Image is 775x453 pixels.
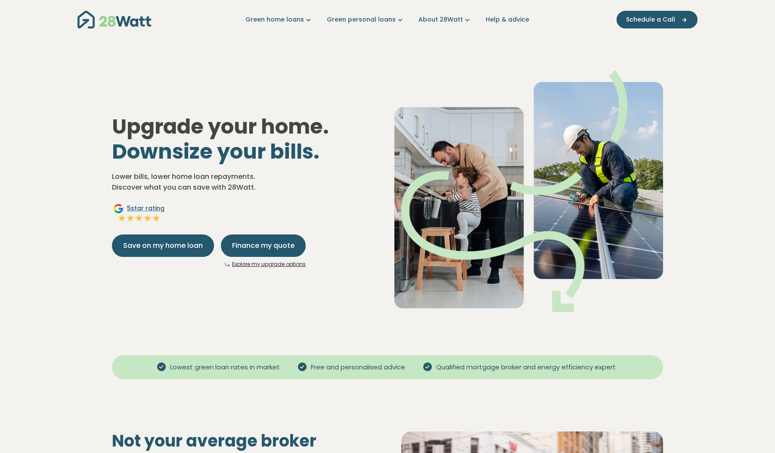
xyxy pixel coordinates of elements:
span: 5 star rating [127,204,164,213]
a: Green personal loans [327,15,405,24]
img: Full star [126,214,135,222]
h1: Upgrade your home. [112,114,381,164]
p: Lower bills, lower home loan repayments. Discover what you can save with 28Watt. [112,171,381,193]
span: Save on my home loan [123,241,203,251]
img: 28Watt [77,11,151,28]
img: Full star [135,214,143,222]
img: Dad helping toddler [394,70,663,312]
img: Google [113,203,124,214]
a: Explore my upgrade options [232,260,306,268]
button: Finance my quote [221,234,306,257]
nav: Main navigation [77,9,697,31]
span: Qualified mortgage broker and energy efficiency expert [433,362,619,372]
img: Full star [143,214,152,222]
img: Full star [118,214,126,222]
button: Schedule a Call [617,11,697,28]
a: Google5star ratingFull starFull starFull starFull starFull star [112,203,166,224]
span: Finance my quote [232,241,294,251]
span: Free and personalised advice [307,362,409,372]
img: Full star [152,214,161,222]
span: Downsize your bills. [112,137,319,166]
a: Green home loans [245,15,313,24]
a: About 28Watt [418,15,472,24]
a: Help & advice [486,15,529,24]
span: Schedule a Call [626,15,675,24]
span: Lowest green loan rates in market [167,362,283,372]
button: Save on my home loan [112,234,214,257]
h2: Not your average broker [112,431,374,451]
